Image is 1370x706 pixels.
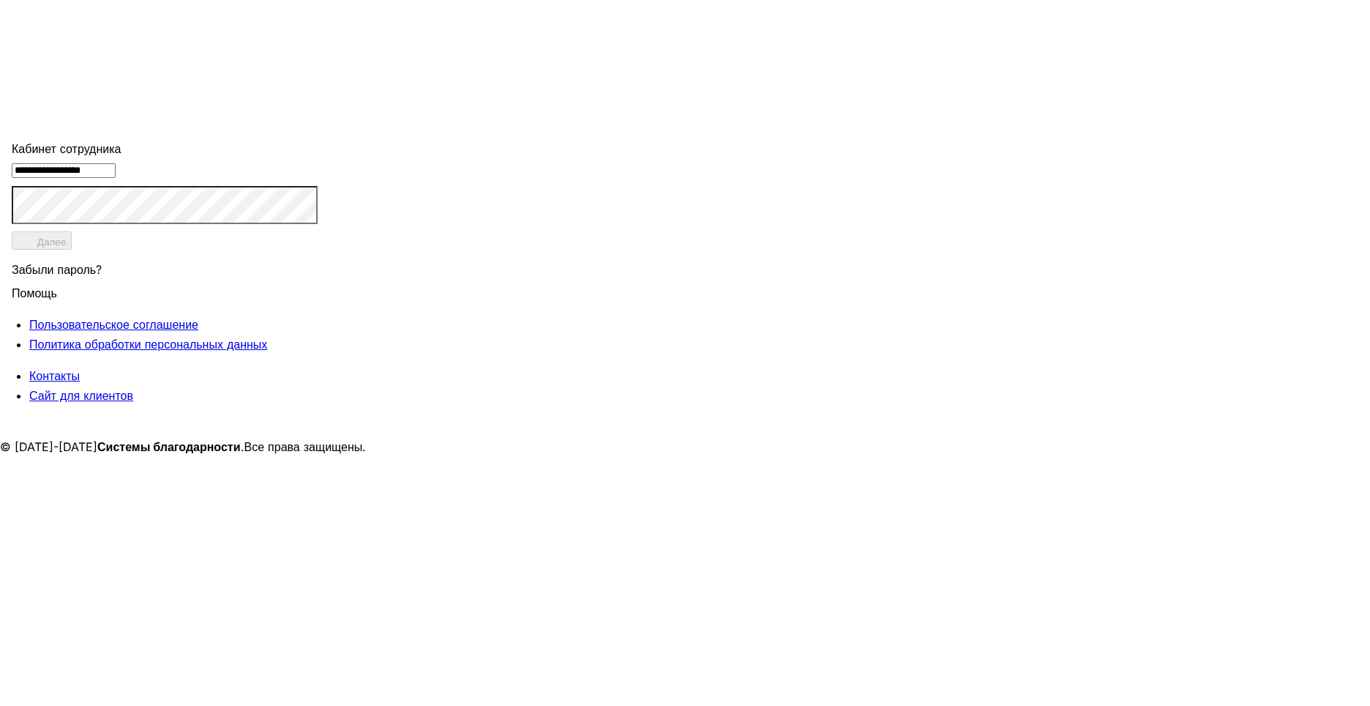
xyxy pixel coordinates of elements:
div: Кабинет сотрудника [12,139,318,159]
div: Забыли пароль? [12,251,318,283]
button: Далее [12,231,72,250]
span: Все права защищены. [244,439,367,454]
a: Пользовательское соглашение [29,317,198,332]
a: Контакты [29,368,80,383]
a: Политика обработки персональных данных [29,337,267,352]
strong: Системы благодарности [97,439,241,454]
a: Сайт для клиентов [29,388,133,403]
span: Помощь [12,277,57,300]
